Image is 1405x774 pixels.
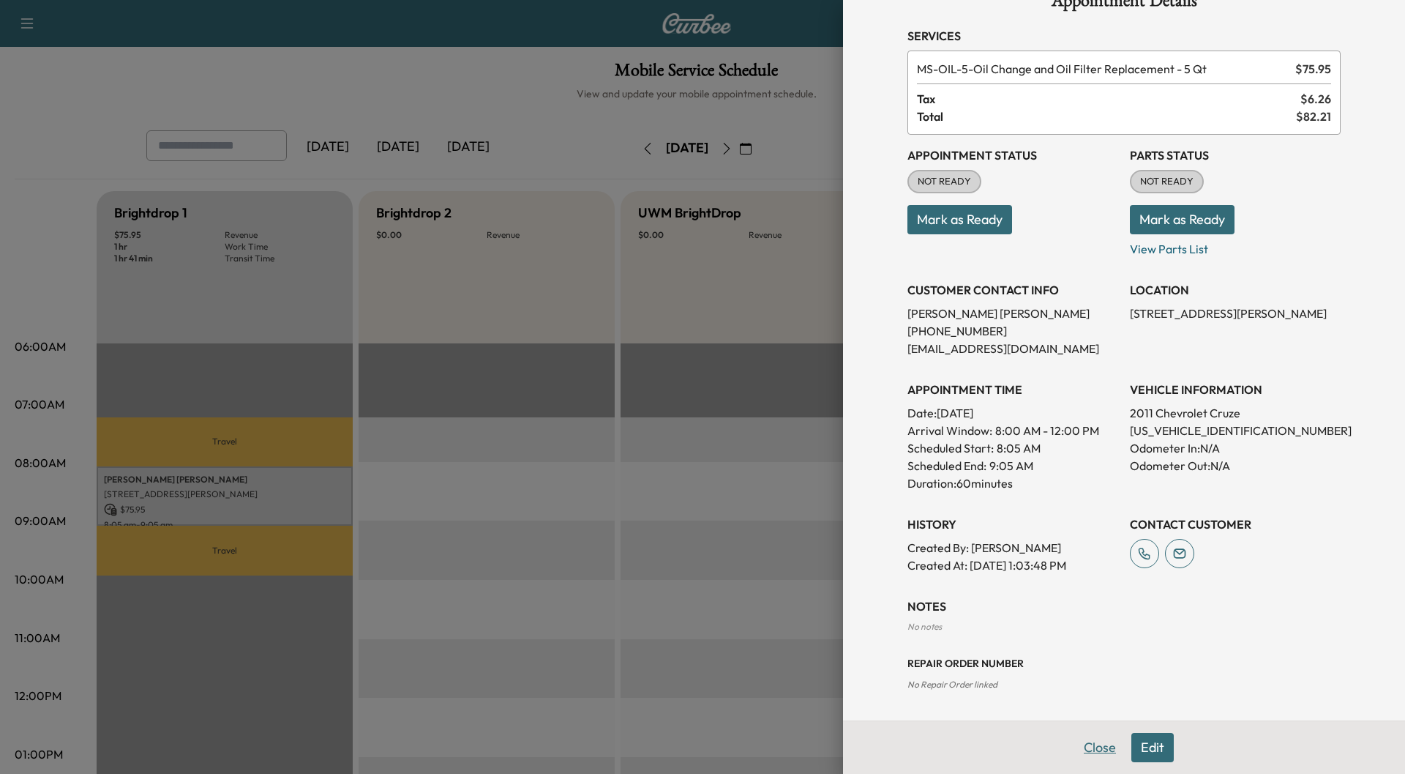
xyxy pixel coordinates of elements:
[907,621,1341,633] div: No notes
[995,422,1099,439] span: 8:00 AM - 12:00 PM
[907,516,1118,533] h3: History
[1130,146,1341,164] h3: Parts Status
[907,381,1118,398] h3: APPOINTMENT TIME
[909,174,980,189] span: NOT READY
[907,539,1118,557] p: Created By : [PERSON_NAME]
[907,656,1341,671] h3: Repair Order number
[1130,439,1341,457] p: Odometer In: N/A
[1130,205,1234,234] button: Mark as Ready
[907,457,986,475] p: Scheduled End:
[907,146,1118,164] h3: Appointment Status
[1130,234,1341,258] p: View Parts List
[1295,60,1331,78] span: $ 75.95
[907,439,994,457] p: Scheduled Start:
[989,457,1033,475] p: 9:05 AM
[1131,174,1202,189] span: NOT READY
[907,27,1341,45] h3: Services
[917,60,1289,78] span: Oil Change and Oil Filter Replacement - 5 Qt
[907,281,1118,299] h3: CUSTOMER CONTACT INFO
[997,439,1041,457] p: 8:05 AM
[917,108,1296,125] span: Total
[1300,90,1331,108] span: $ 6.26
[907,322,1118,340] p: [PHONE_NUMBER]
[1130,516,1341,533] h3: CONTACT CUSTOMER
[1130,422,1341,439] p: [US_VEHICLE_IDENTIFICATION_NUMBER]
[1074,733,1125,762] button: Close
[917,90,1300,108] span: Tax
[907,340,1118,357] p: [EMAIL_ADDRESS][DOMAIN_NAME]
[1130,404,1341,422] p: 2011 Chevrolet Cruze
[1130,305,1341,322] p: [STREET_ADDRESS][PERSON_NAME]
[907,205,1012,234] button: Mark as Ready
[907,422,1118,439] p: Arrival Window:
[907,598,1341,615] h3: NOTES
[907,557,1118,574] p: Created At : [DATE] 1:03:48 PM
[907,404,1118,422] p: Date: [DATE]
[1130,457,1341,475] p: Odometer Out: N/A
[907,679,997,690] span: No Repair Order linked
[907,475,1118,492] p: Duration: 60 minutes
[1296,108,1331,125] span: $ 82.21
[1130,281,1341,299] h3: LOCATION
[1130,381,1341,398] h3: VEHICLE INFORMATION
[907,305,1118,322] p: [PERSON_NAME] [PERSON_NAME]
[1131,733,1174,762] button: Edit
